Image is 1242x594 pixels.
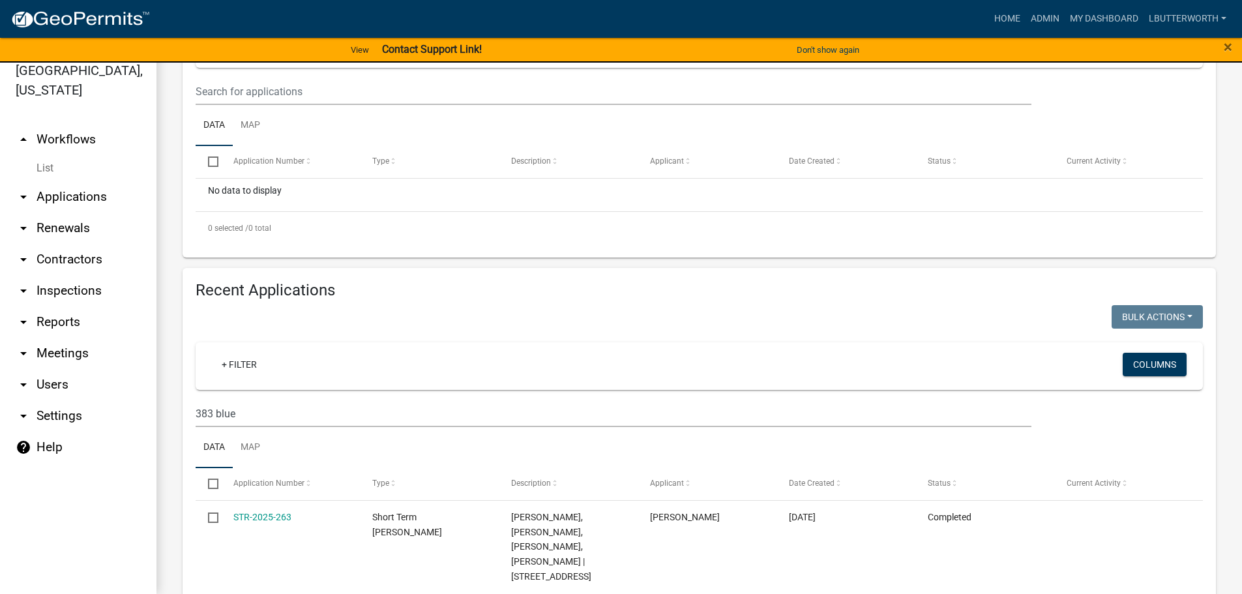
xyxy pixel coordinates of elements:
[789,156,835,166] span: Date Created
[650,479,684,488] span: Applicant
[372,156,389,166] span: Type
[208,224,248,233] span: 0 selected /
[511,512,591,582] span: Dustin Avant, Kayla Avant, Malicia Wilson, George Bell | 383 BLUEGILL RD
[196,78,1031,105] input: Search for applications
[511,479,551,488] span: Description
[928,512,971,522] span: Completed
[650,512,720,522] span: Malicia Wilson
[196,212,1203,245] div: 0 total
[1112,305,1203,329] button: Bulk Actions
[196,468,220,499] datatable-header-cell: Select
[1054,468,1193,499] datatable-header-cell: Current Activity
[1224,39,1232,55] button: Close
[196,400,1031,427] input: Search for applications
[233,479,304,488] span: Application Number
[1026,7,1065,31] a: Admin
[16,283,31,299] i: arrow_drop_down
[1065,7,1144,31] a: My Dashboard
[16,346,31,361] i: arrow_drop_down
[915,146,1054,177] datatable-header-cell: Status
[928,156,951,166] span: Status
[650,156,684,166] span: Applicant
[1054,146,1193,177] datatable-header-cell: Current Activity
[16,252,31,267] i: arrow_drop_down
[359,146,498,177] datatable-header-cell: Type
[233,427,268,469] a: Map
[382,43,482,55] strong: Contact Support Link!
[928,479,951,488] span: Status
[989,7,1026,31] a: Home
[16,408,31,424] i: arrow_drop_down
[16,132,31,147] i: arrow_drop_up
[638,146,776,177] datatable-header-cell: Applicant
[1067,479,1121,488] span: Current Activity
[16,189,31,205] i: arrow_drop_down
[499,146,638,177] datatable-header-cell: Description
[638,468,776,499] datatable-header-cell: Applicant
[16,314,31,330] i: arrow_drop_down
[196,146,220,177] datatable-header-cell: Select
[16,220,31,236] i: arrow_drop_down
[791,39,865,61] button: Don't show again
[196,179,1203,211] div: No data to display
[1123,353,1187,376] button: Columns
[233,512,291,522] a: STR-2025-263
[359,468,498,499] datatable-header-cell: Type
[499,468,638,499] datatable-header-cell: Description
[16,377,31,393] i: arrow_drop_down
[511,156,551,166] span: Description
[789,512,816,522] span: 07/03/2025
[789,479,835,488] span: Date Created
[196,105,233,147] a: Data
[196,427,233,469] a: Data
[372,512,442,537] span: Short Term Rental Registration
[211,353,267,376] a: + Filter
[915,468,1054,499] datatable-header-cell: Status
[1144,7,1232,31] a: lbutterworth
[16,439,31,455] i: help
[1067,156,1121,166] span: Current Activity
[776,146,915,177] datatable-header-cell: Date Created
[220,146,359,177] datatable-header-cell: Application Number
[372,479,389,488] span: Type
[233,156,304,166] span: Application Number
[1224,38,1232,56] span: ×
[233,105,268,147] a: Map
[196,281,1203,300] h4: Recent Applications
[346,39,374,61] a: View
[220,468,359,499] datatable-header-cell: Application Number
[776,468,915,499] datatable-header-cell: Date Created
